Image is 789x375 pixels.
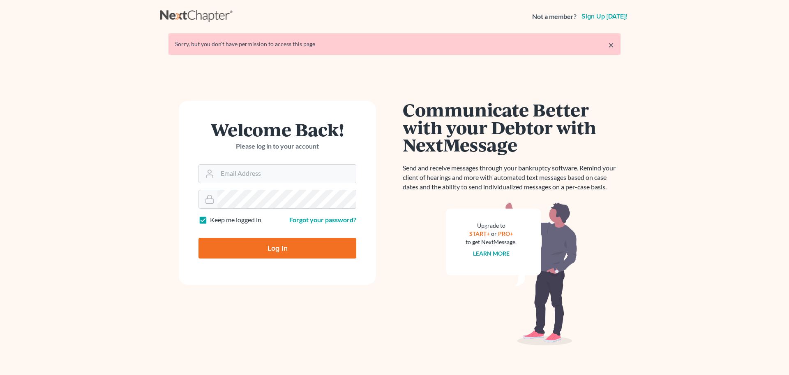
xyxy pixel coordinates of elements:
input: Log In [198,238,356,259]
p: Please log in to your account [198,142,356,151]
div: Sorry, but you don't have permission to access this page [175,40,614,48]
div: to get NextMessage. [466,238,517,246]
img: nextmessage_bg-59042aed3d76b12b5cd301f8e5b87938c9018125f34e5fa2b7a6b67550977c72.svg [446,202,577,346]
a: Forgot your password? [289,216,356,224]
p: Send and receive messages through your bankruptcy software. Remind your client of hearings and mo... [403,163,621,192]
div: Upgrade to [466,221,517,230]
a: Learn more [473,250,510,257]
input: Email Address [217,165,356,183]
strong: Not a member? [532,12,577,21]
span: or [491,230,497,237]
h1: Communicate Better with your Debtor with NextMessage [403,101,621,154]
a: PRO+ [498,230,513,237]
label: Keep me logged in [210,215,261,225]
a: START+ [469,230,490,237]
a: × [608,40,614,50]
a: Sign up [DATE]! [580,13,629,20]
h1: Welcome Back! [198,121,356,138]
